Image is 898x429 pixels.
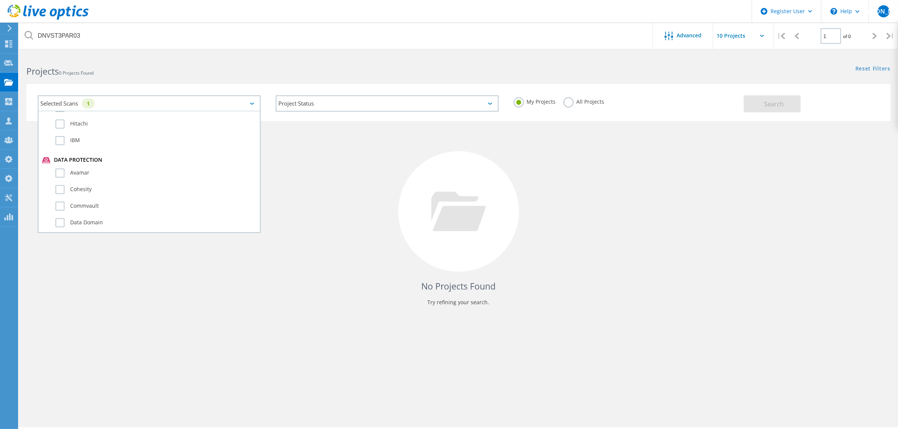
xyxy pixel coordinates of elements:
div: Project Status [276,95,499,112]
div: 1 [82,98,95,109]
div: | [883,23,898,49]
span: Search [764,100,784,108]
div: Selected Scans [38,95,261,112]
label: My Projects [514,97,556,104]
b: Projects [26,65,59,77]
label: Hitachi [55,120,256,129]
h4: No Projects Found [34,280,883,293]
a: Reset Filters [855,66,890,72]
label: Commvault [55,202,256,211]
div: Data Protection [42,156,256,164]
span: of 0 [843,33,851,40]
a: Live Optics Dashboard [8,16,89,21]
button: Search [744,95,801,112]
label: Data Domain [55,218,256,227]
label: IBM [55,136,256,145]
p: Try refining your search. [34,296,883,308]
input: Search projects by name, owner, ID, company, etc [19,23,653,49]
span: Advanced [677,33,702,38]
label: Avamar [55,169,256,178]
span: 0 Projects Found [59,70,94,76]
svg: \n [830,8,837,15]
label: Cohesity [55,185,256,194]
div: | [774,23,789,49]
label: All Projects [563,97,605,104]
